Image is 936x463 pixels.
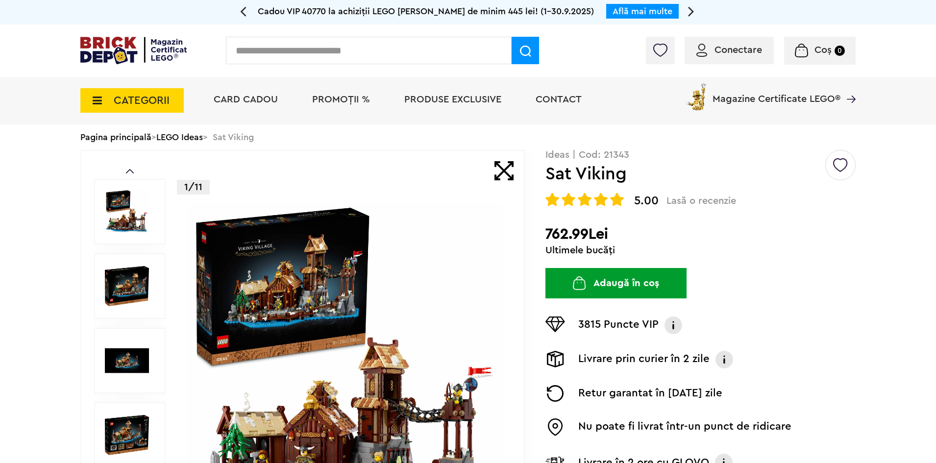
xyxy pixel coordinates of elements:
[545,225,856,243] h2: 762.99Lei
[578,193,591,206] img: Evaluare cu stele
[114,95,170,106] span: CATEGORII
[214,95,278,104] a: Card Cadou
[578,317,659,334] p: 3815 Puncte VIP
[545,351,565,367] img: Livrare
[258,7,594,16] span: Cadou VIP 40770 la achiziții LEGO [PERSON_NAME] de minim 445 lei! (1-30.9.2025)
[610,193,624,206] img: Evaluare cu stele
[404,95,501,104] a: Produse exclusive
[562,193,575,206] img: Evaluare cu stele
[714,45,762,55] span: Conectare
[664,317,683,334] img: Info VIP
[105,339,149,383] img: Sat Viking LEGO 21343
[594,193,608,206] img: Evaluare cu stele
[613,7,672,16] a: Află mai multe
[578,385,722,402] p: Retur garantat în [DATE] zile
[177,180,210,195] p: 1/11
[835,46,845,56] small: 0
[545,385,565,402] img: Returnare
[666,195,736,207] span: Lasă o recenzie
[105,413,149,457] img: Seturi Lego Sat Viking
[536,95,582,104] a: Contact
[312,95,370,104] a: PROMOȚII %
[545,150,856,160] p: Ideas | Cod: 21343
[105,190,149,234] img: Sat Viking
[126,169,134,173] a: Prev
[696,45,762,55] a: Conectare
[578,418,791,436] p: Nu poate fi livrat într-un punct de ridicare
[713,81,840,104] span: Magazine Certificate LEGO®
[545,418,565,436] img: Easybox
[80,133,151,142] a: Pagina principală
[545,268,687,298] button: Adaugă în coș
[80,124,856,150] div: > > Sat Viking
[578,351,710,368] p: Livrare prin curier în 2 zile
[714,351,734,368] img: Info livrare prin curier
[156,133,203,142] a: LEGO Ideas
[545,165,824,183] h1: Sat Viking
[105,264,149,308] img: Sat Viking
[840,81,856,91] a: Magazine Certificate LEGO®
[545,317,565,332] img: Puncte VIP
[814,45,832,55] span: Coș
[545,193,559,206] img: Evaluare cu stele
[634,195,659,207] span: 5.00
[545,245,856,255] div: Ultimele bucăți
